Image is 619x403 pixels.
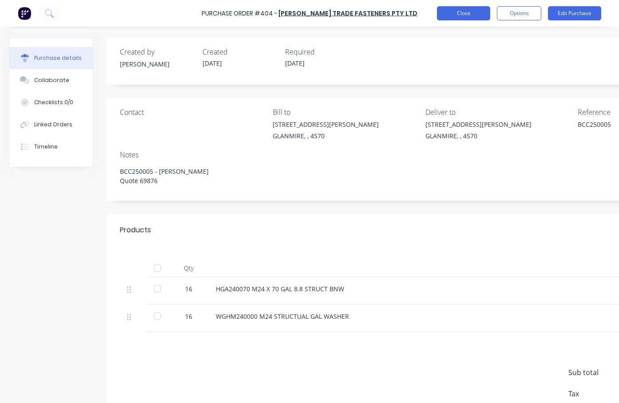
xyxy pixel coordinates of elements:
div: Created by [120,47,195,57]
button: Edit Purchase [548,6,601,20]
div: [PERSON_NAME] [120,59,195,69]
div: Contact [120,107,266,117]
div: Collaborate [34,76,69,84]
div: Qty [169,259,209,277]
div: Timeline [34,143,58,151]
div: Bill to [273,107,419,117]
div: Purchase details [34,54,82,62]
button: Checklists 0/0 [9,91,93,113]
div: Products [120,225,151,235]
div: GLANMIRE, , 4570 [425,131,532,141]
button: Options [497,6,541,20]
div: Created [202,47,278,57]
div: 16 [176,312,202,321]
div: Required [285,47,361,57]
div: [STREET_ADDRESS][PERSON_NAME] [273,120,379,129]
button: Collaborate [9,69,93,91]
a: [PERSON_NAME] Trade Fasteners Pty Ltd [278,9,417,18]
div: Linked Orders [34,121,72,129]
button: Purchase details [9,47,93,69]
div: Checklists 0/0 [34,98,73,106]
div: GLANMIRE, , 4570 [273,131,379,141]
div: Purchase Order #404 - [202,9,278,18]
button: Close [437,6,490,20]
div: 16 [176,284,202,293]
div: Deliver to [425,107,571,117]
img: Factory [18,7,31,20]
button: Timeline [9,136,93,158]
div: [STREET_ADDRESS][PERSON_NAME] [425,120,532,129]
button: Linked Orders [9,113,93,136]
